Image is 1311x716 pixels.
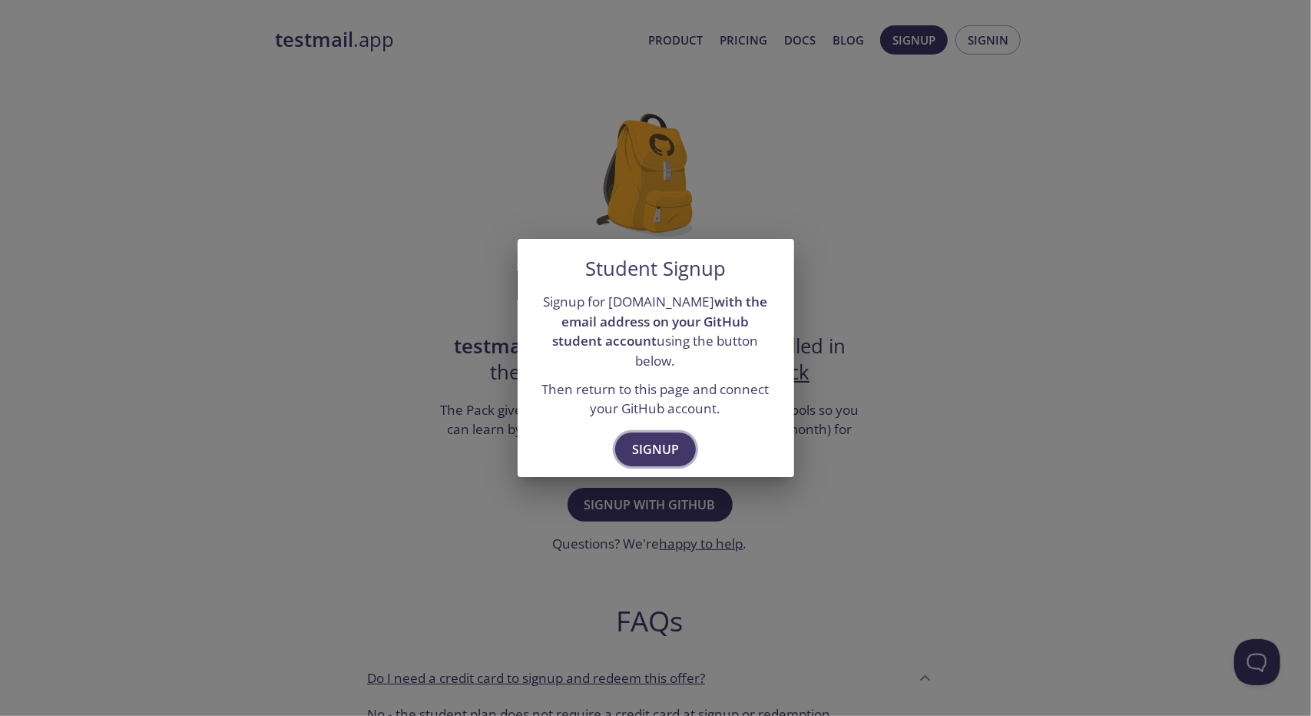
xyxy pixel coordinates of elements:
[536,292,776,371] p: Signup for [DOMAIN_NAME] using the button below.
[632,439,679,460] span: Signup
[553,293,768,350] strong: with the email address on your GitHub student account
[585,257,726,280] h5: Student Signup
[615,433,696,466] button: Signup
[536,380,776,419] p: Then return to this page and connect your GitHub account.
